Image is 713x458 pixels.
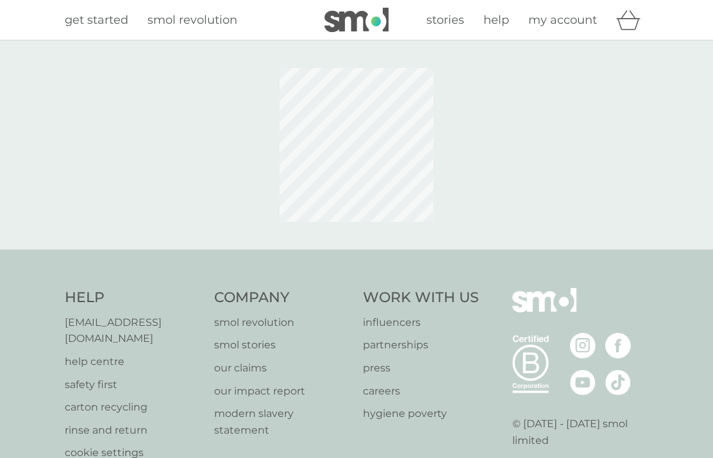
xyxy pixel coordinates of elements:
[324,8,389,32] img: smol
[616,7,648,33] div: basket
[363,337,479,353] a: partnerships
[528,13,597,27] span: my account
[570,333,596,359] img: visit the smol Instagram page
[65,13,128,27] span: get started
[65,288,201,308] h4: Help
[147,11,237,30] a: smol revolution
[65,11,128,30] a: get started
[214,337,351,353] a: smol stories
[512,288,576,332] img: smol
[65,314,201,347] a: [EMAIL_ADDRESS][DOMAIN_NAME]
[426,11,464,30] a: stories
[483,11,509,30] a: help
[426,13,464,27] span: stories
[363,314,479,331] a: influencers
[65,422,201,439] a: rinse and return
[363,405,479,422] a: hygiene poverty
[214,288,351,308] h4: Company
[65,353,201,370] a: help centre
[363,288,479,308] h4: Work With Us
[65,399,201,416] a: carton recycling
[214,360,351,377] a: our claims
[147,13,237,27] span: smol revolution
[214,314,351,331] a: smol revolution
[483,13,509,27] span: help
[363,360,479,377] a: press
[605,369,631,395] img: visit the smol Tiktok page
[65,377,201,393] a: safety first
[214,383,351,400] a: our impact report
[214,405,351,438] a: modern slavery statement
[570,369,596,395] img: visit the smol Youtube page
[528,11,597,30] a: my account
[605,333,631,359] img: visit the smol Facebook page
[512,416,649,448] p: © [DATE] - [DATE] smol limited
[363,383,479,400] a: careers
